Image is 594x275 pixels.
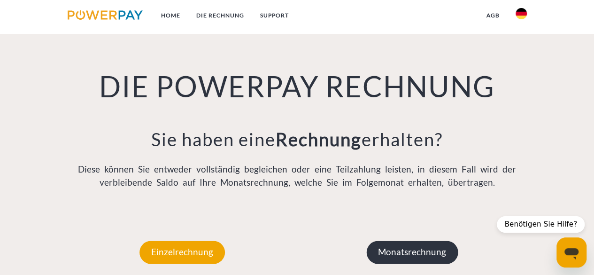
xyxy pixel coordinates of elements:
[153,7,188,24] a: Home
[67,163,527,189] p: Diese können Sie entweder vollständig begleichen oder eine Teilzahlung leisten, in diesem Fall wi...
[556,237,586,267] iframe: Schaltfläche zum Öffnen des Messaging-Fensters; Konversation läuft
[139,241,225,263] p: Einzelrechnung
[188,7,252,24] a: DIE RECHNUNG
[366,241,458,263] p: Monatsrechnung
[67,69,527,105] h1: DIE POWERPAY RECHNUNG
[478,7,508,24] a: agb
[68,10,143,20] img: logo-powerpay.svg
[276,128,362,150] b: Rechnung
[516,8,527,19] img: de
[497,216,585,233] div: Benötigen Sie Hilfe?
[67,128,527,151] h3: Sie haben eine erhalten?
[252,7,296,24] a: SUPPORT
